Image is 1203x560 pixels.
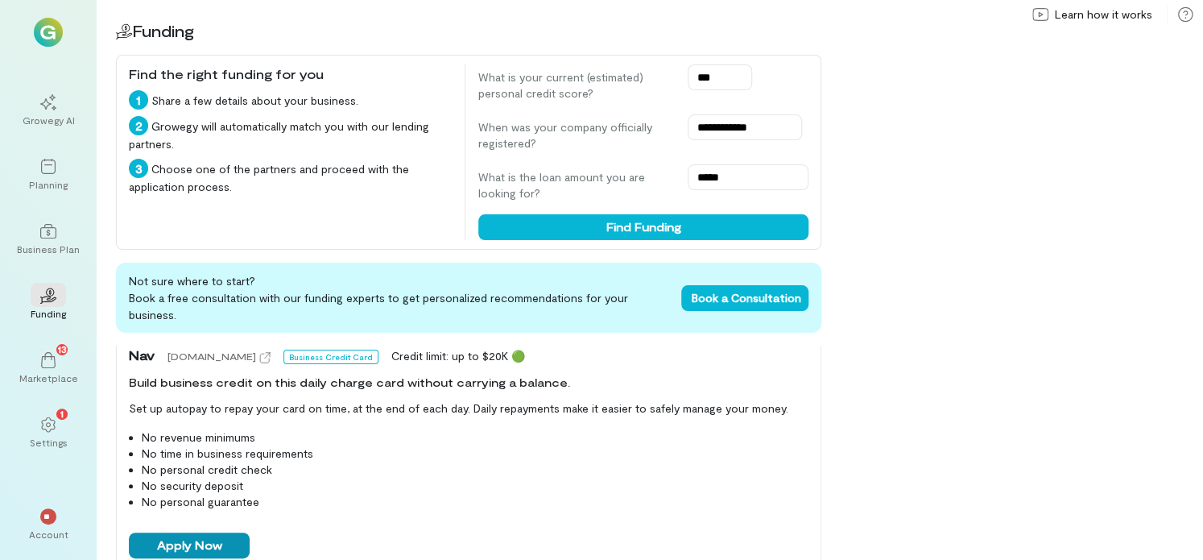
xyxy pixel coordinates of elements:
[129,375,808,391] div: Build business credit on this daily charge card without carrying a balance.
[129,90,452,110] div: Share a few details about your business.
[391,348,525,364] div: Credit limit: up to $20K
[29,528,68,541] div: Account
[142,462,808,478] li: No personal credit check
[511,349,525,363] span: 🟢
[19,339,77,397] a: Marketplace
[167,351,256,362] span: [DOMAIN_NAME]
[19,210,77,268] a: Business Plan
[129,116,148,135] div: 2
[129,116,452,152] div: Growegy will automatically match you with our lending partners.
[129,533,250,558] button: Apply Now
[116,263,821,333] div: Not sure where to start? Book a free consultation with our funding experts to get personalized re...
[58,342,67,356] span: 13
[681,285,808,311] button: Book a Consultation
[17,243,80,255] div: Business Plan
[129,159,452,195] div: Choose one of the partners and proceed with the application process.
[142,478,808,494] li: No security deposit
[691,291,800,305] span: Book a Consultation
[19,146,77,204] a: Planning
[19,371,78,384] div: Marketplace
[29,178,68,191] div: Planning
[60,406,64,421] span: 1
[132,21,194,40] span: Funding
[142,494,808,510] li: No personal guarantee
[129,400,808,417] p: Set up autopay to repay your card on time, at the end of each day. Daily repayments make it easie...
[19,404,77,462] a: Settings
[23,114,75,127] div: Growegy AI
[142,429,808,446] li: No revenue minimums
[167,348,271,364] a: [DOMAIN_NAME]
[19,81,77,139] a: Growegy AI
[478,69,672,102] label: What is your current (estimated) personal credit score?
[31,307,66,320] div: Funding
[142,446,808,462] li: No time in business requirements
[19,275,77,333] a: Funding
[129,90,148,110] div: 1
[478,169,672,201] label: What is the loan amount you are looking for?
[129,64,452,84] div: Find the right funding for you
[1055,6,1152,23] span: Learn how it works
[129,346,155,365] span: Nav
[283,350,378,364] div: Business Credit Card
[129,159,148,178] div: 3
[30,436,68,449] div: Settings
[478,119,672,151] label: When was your company officially registered?
[478,214,808,240] button: Find Funding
